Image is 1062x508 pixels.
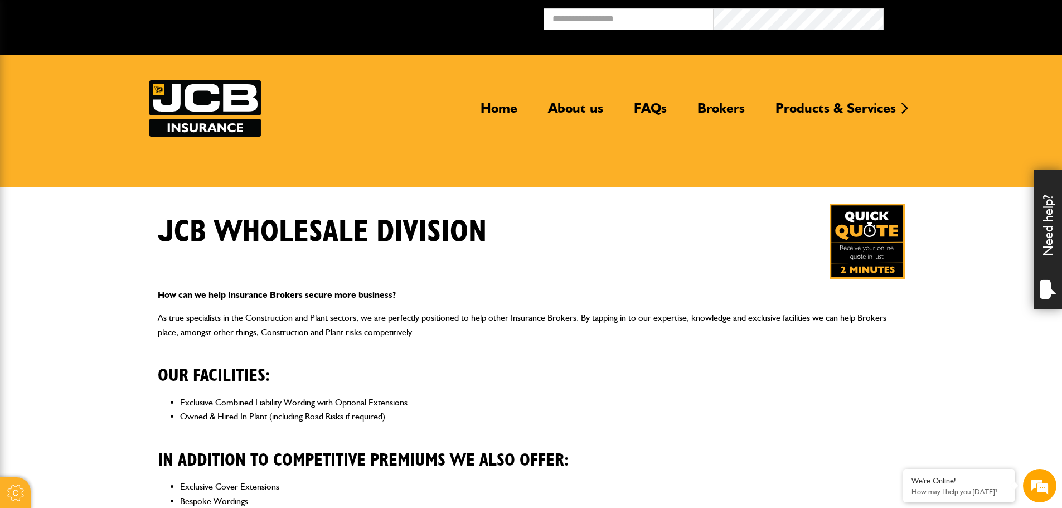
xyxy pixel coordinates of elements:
a: FAQs [625,100,675,125]
li: Exclusive Combined Liability Wording with Optional Extensions [180,395,905,410]
h2: In addition to competitive premiums we also offer: [158,433,905,471]
p: As true specialists in the Construction and Plant sectors, we are perfectly positioned to help ot... [158,311,905,339]
a: Get your insurance quote in just 2-minutes [830,204,905,279]
img: Quick Quote [830,204,905,279]
h2: Our facilities: [158,348,905,386]
button: Broker Login [884,8,1054,26]
a: Brokers [689,100,753,125]
h1: JCB Wholesale Division [158,214,487,251]
p: How can we help Insurance Brokers secure more business? [158,288,905,302]
div: Need help? [1034,170,1062,309]
div: We're Online! [911,476,1006,486]
li: Owned & Hired In Plant (including Road Risks if required) [180,409,905,424]
p: How may I help you today? [911,487,1006,496]
a: Home [472,100,526,125]
a: Products & Services [767,100,904,125]
li: Exclusive Cover Extensions [180,480,905,494]
img: JCB Insurance Services logo [149,80,261,137]
a: About us [540,100,612,125]
a: JCB Insurance Services [149,80,261,137]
